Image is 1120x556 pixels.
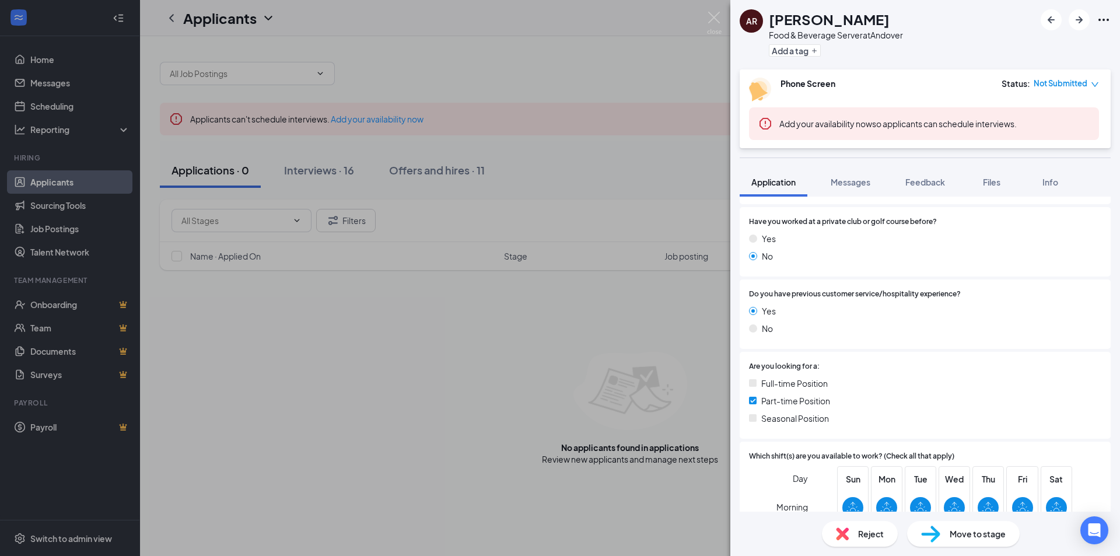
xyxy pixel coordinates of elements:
span: Not Submitted [1034,78,1087,89]
span: Info [1042,177,1058,187]
span: Fri [1012,473,1033,485]
span: Part-time Position [761,394,830,407]
span: Are you looking for a: [749,361,820,372]
span: Move to stage [950,527,1006,540]
svg: Error [758,117,772,131]
button: ArrowRight [1069,9,1090,30]
span: so applicants can schedule interviews. [779,118,1017,129]
h1: [PERSON_NAME] [769,9,890,29]
span: Do you have previous customer service/hospitality experience? [749,289,961,300]
button: Add your availability now [779,118,872,130]
span: Full-time Position [761,377,828,390]
span: down [1091,81,1099,89]
div: Food & Beverage Server at Andover [769,29,903,41]
span: Sat [1046,473,1067,485]
button: PlusAdd a tag [769,44,821,57]
span: Sun [842,473,863,485]
b: Phone Screen [780,78,835,89]
span: Application [751,177,796,187]
div: AR [746,15,757,27]
span: Day [793,472,808,485]
span: Yes [762,305,776,317]
svg: Plus [811,47,818,54]
span: Which shift(s) are you available to work? (Check all that apply) [749,451,954,462]
span: Messages [831,177,870,187]
span: Seasonal Position [761,412,829,425]
div: Open Intercom Messenger [1080,516,1108,544]
span: Mon [876,473,897,485]
span: No [762,322,773,335]
span: Yes [762,232,776,245]
svg: ArrowRight [1072,13,1086,27]
span: Feedback [905,177,945,187]
span: Thu [978,473,999,485]
span: Morning [776,496,808,517]
span: Wed [944,473,965,485]
span: Reject [858,527,884,540]
span: No [762,250,773,263]
svg: Ellipses [1097,13,1111,27]
svg: ArrowLeftNew [1044,13,1058,27]
span: Have you worked at a private club or golf course before? [749,216,937,228]
button: ArrowLeftNew [1041,9,1062,30]
div: Status : [1002,78,1030,89]
span: Files [983,177,1000,187]
span: Tue [910,473,931,485]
